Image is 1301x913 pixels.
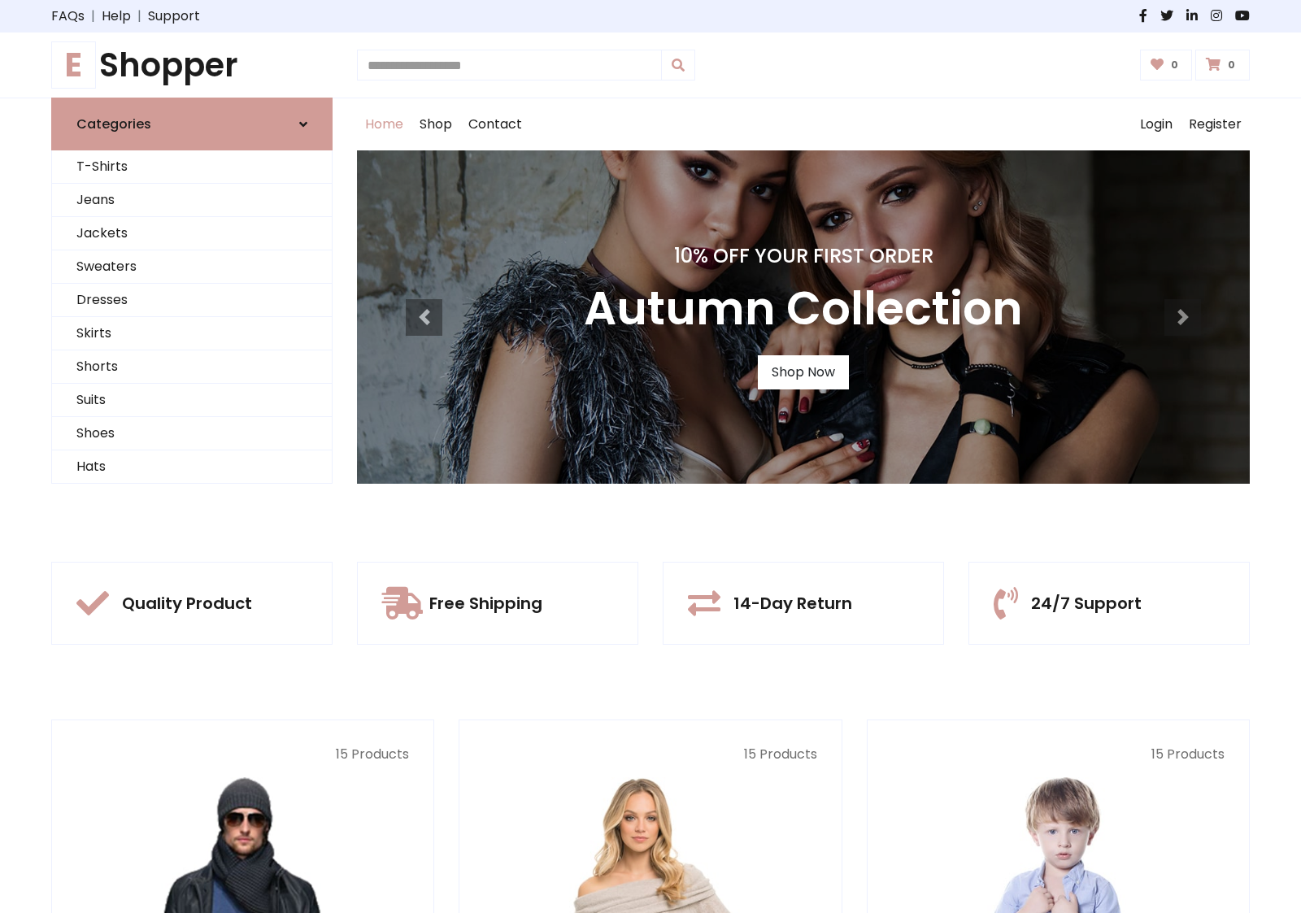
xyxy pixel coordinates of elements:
a: FAQs [51,7,85,26]
h5: 14-Day Return [733,593,852,613]
p: 15 Products [76,745,409,764]
a: Support [148,7,200,26]
a: Home [357,98,411,150]
a: 0 [1140,50,1193,80]
p: 15 Products [892,745,1225,764]
a: Dresses [52,284,332,317]
span: | [85,7,102,26]
a: Shoes [52,417,332,450]
h5: 24/7 Support [1031,593,1142,613]
h5: Free Shipping [429,593,542,613]
a: EShopper [51,46,333,85]
h4: 10% Off Your First Order [584,245,1023,268]
a: Hats [52,450,332,484]
h5: Quality Product [122,593,252,613]
a: 0 [1195,50,1250,80]
a: T-Shirts [52,150,332,184]
a: Sweaters [52,250,332,284]
a: Jeans [52,184,332,217]
a: Categories [51,98,333,150]
h6: Categories [76,116,151,132]
span: E [51,41,96,89]
h3: Autumn Collection [584,281,1023,336]
a: Contact [460,98,530,150]
a: Register [1181,98,1250,150]
a: Login [1132,98,1181,150]
span: | [131,7,148,26]
span: 0 [1167,58,1182,72]
a: Help [102,7,131,26]
a: Shorts [52,350,332,384]
a: Shop Now [758,355,849,389]
h1: Shopper [51,46,333,85]
a: Skirts [52,317,332,350]
a: Jackets [52,217,332,250]
a: Shop [411,98,460,150]
a: Suits [52,384,332,417]
p: 15 Products [484,745,816,764]
span: 0 [1224,58,1239,72]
